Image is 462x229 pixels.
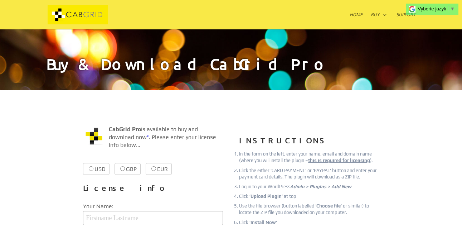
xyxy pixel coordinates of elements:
strong: Choose file [316,203,341,209]
label: EUR [146,163,172,175]
input: USD [89,166,93,171]
label: Your Name: [83,202,223,211]
h1: Buy & Download CabGrid Pro [46,56,416,90]
span: ​ [448,6,448,11]
p: is available to buy and download now . Please enter your license info below... [83,125,223,155]
span: Vyberte jazyk [418,6,446,11]
strong: Install Now [251,220,276,225]
strong: CabGrid Pro [109,126,141,133]
input: GBP [120,166,125,171]
img: CabGrid WordPress Plugin [83,125,104,147]
li: Click ‘ ‘ at top [239,193,379,200]
u: this is required for licensing [308,158,370,163]
label: GBP [115,163,141,175]
li: Click ‘ ‘ [239,219,379,226]
a: Support [396,12,416,29]
a: Buy [371,12,387,29]
h3: License info [83,181,223,199]
h3: INSTRUCTIONS [239,133,379,151]
li: Click the either ‘CARD PAYMENT’ or 'PAYPAL' button and enter your payment card details. The plugi... [239,167,379,180]
strong: Upload Plugin [251,194,282,199]
li: In the form on the left, enter your name, email and domain name (where you will install the plugi... [239,151,379,164]
label: USD [83,163,110,175]
li: Log in to your WordPress [239,183,379,190]
a: Home [350,12,363,29]
a: Vyberte jazyk​ [418,6,455,11]
span: ▼ [450,6,455,11]
input: EUR [151,166,156,171]
em: Admin > Plugins > Add New [290,184,351,189]
li: Use the file browser (button labelled ‘ ‘ or similar) to locate the ZIP file you downloaded on yo... [239,203,379,216]
img: CabGrid [48,5,108,25]
input: Firstname Lastname [83,211,223,225]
